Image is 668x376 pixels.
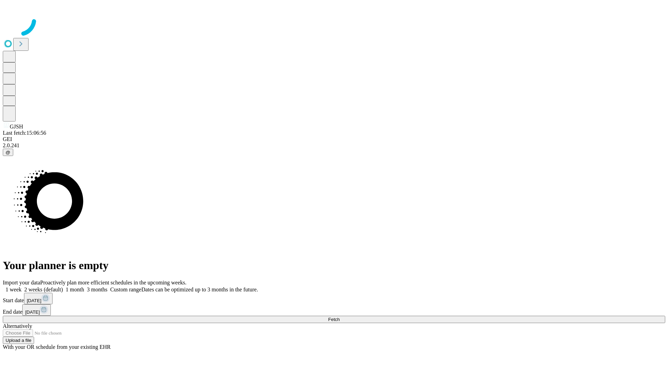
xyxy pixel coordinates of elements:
[40,280,186,285] span: Proactively plan more efficient schedules in the upcoming weeks.
[110,287,141,292] span: Custom range
[24,287,63,292] span: 2 weeks (default)
[3,130,46,136] span: Last fetch: 15:06:56
[3,293,665,304] div: Start date
[3,136,665,142] div: GEI
[6,150,10,155] span: @
[3,280,40,285] span: Import your data
[3,344,111,350] span: With your OR schedule from your existing EHR
[87,287,108,292] span: 3 months
[24,293,53,304] button: [DATE]
[3,316,665,323] button: Fetch
[141,287,258,292] span: Dates can be optimized up to 3 months in the future.
[3,259,665,272] h1: Your planner is empty
[10,124,23,130] span: GJSH
[3,142,665,149] div: 2.0.241
[3,304,665,316] div: End date
[3,149,13,156] button: @
[328,317,340,322] span: Fetch
[27,298,41,303] span: [DATE]
[3,323,32,329] span: Alternatively
[25,310,40,315] span: [DATE]
[22,304,51,316] button: [DATE]
[66,287,84,292] span: 1 month
[3,337,34,344] button: Upload a file
[6,287,22,292] span: 1 week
